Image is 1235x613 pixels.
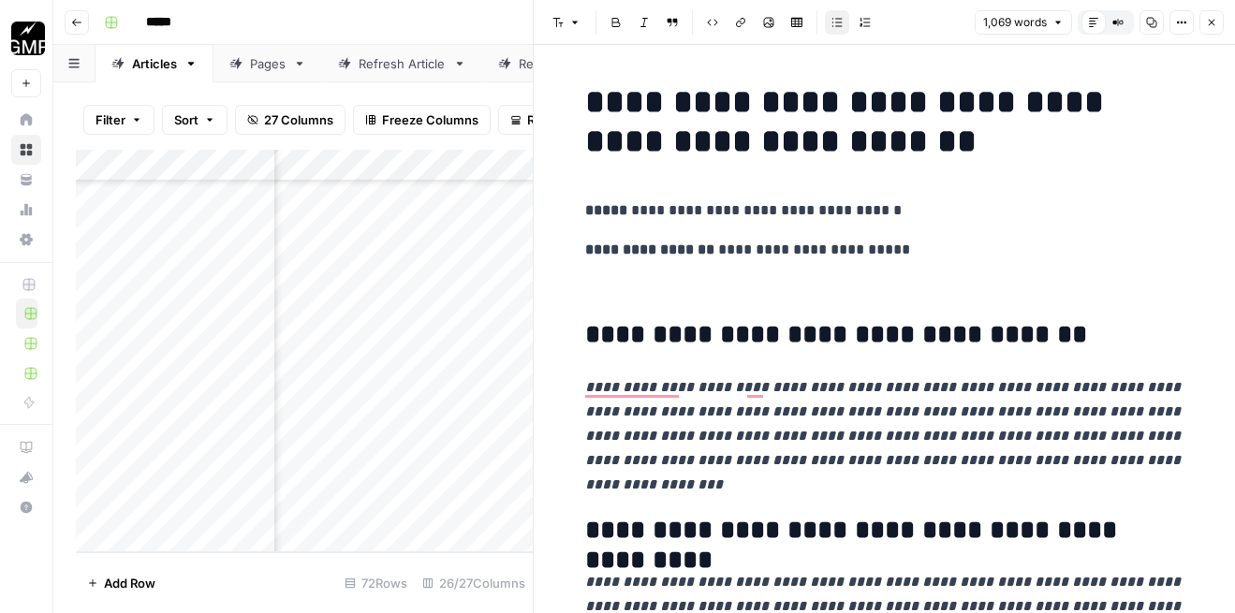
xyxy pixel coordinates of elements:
[11,492,41,522] button: Help + Support
[498,105,607,135] button: Row Height
[322,45,482,82] a: Refresh Article
[11,462,41,492] button: What's new?
[11,22,45,55] img: Growth Marketing Pro Logo
[11,195,41,225] a: Usage
[415,568,533,598] div: 26/27 Columns
[353,105,491,135] button: Freeze Columns
[264,110,333,129] span: 27 Columns
[482,45,646,82] a: Refresh Outline
[11,165,41,195] a: Your Data
[11,432,41,462] a: AirOps Academy
[519,54,610,73] div: Refresh Outline
[235,105,346,135] button: 27 Columns
[83,105,154,135] button: Filter
[76,568,167,598] button: Add Row
[382,110,478,129] span: Freeze Columns
[132,54,177,73] div: Articles
[11,135,41,165] a: Browse
[104,574,155,592] span: Add Row
[162,105,228,135] button: Sort
[1138,51,1167,68] div: Copy
[337,568,415,598] div: 72 Rows
[250,54,286,73] div: Pages
[96,110,125,129] span: Filter
[11,225,41,255] a: Settings
[11,105,41,135] a: Home
[96,45,213,82] a: Articles
[359,54,446,73] div: Refresh Article
[174,110,198,129] span: Sort
[213,45,322,82] a: Pages
[983,14,1047,31] span: 1,069 words
[11,15,41,62] button: Workspace: Growth Marketing Pro
[975,10,1072,35] button: 1,069 words
[12,463,40,491] div: What's new?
